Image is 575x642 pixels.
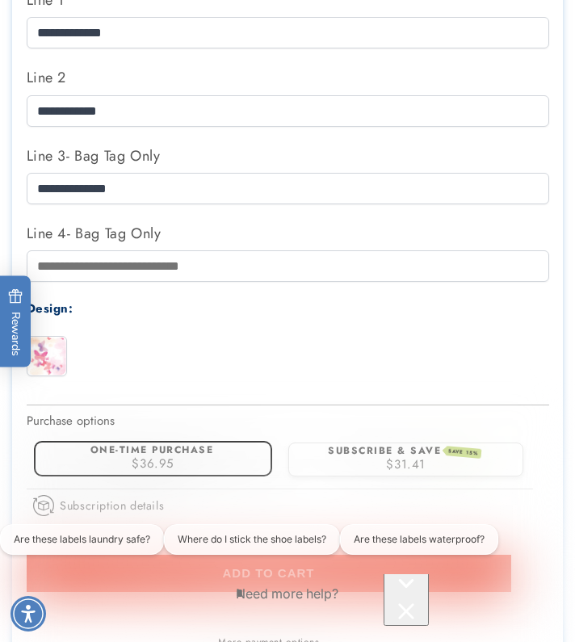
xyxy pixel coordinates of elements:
[27,220,549,246] label: Line 4- Bag Tag Only
[27,412,115,430] label: Purchase options
[132,455,174,472] span: $36.95
[27,143,549,169] label: Line 3- Bag Tag Only
[10,596,46,632] div: Accessibility Menu
[27,65,549,90] label: Line 2
[386,455,426,473] span: $31.41
[13,513,204,561] iframe: Sign Up via Text for Offers
[8,288,23,355] span: Rewards
[27,555,511,592] button: Add to cart
[222,566,314,581] span: Add to cart
[27,337,66,376] img: Abstract Butterfly
[90,443,214,457] label: One-time purchase
[236,574,559,626] iframe: Gorgias Floating Chat
[60,497,164,515] span: Subscription details
[328,443,481,458] label: Subscribe & save
[27,300,73,317] label: Design:
[446,446,482,459] span: SAVE 15%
